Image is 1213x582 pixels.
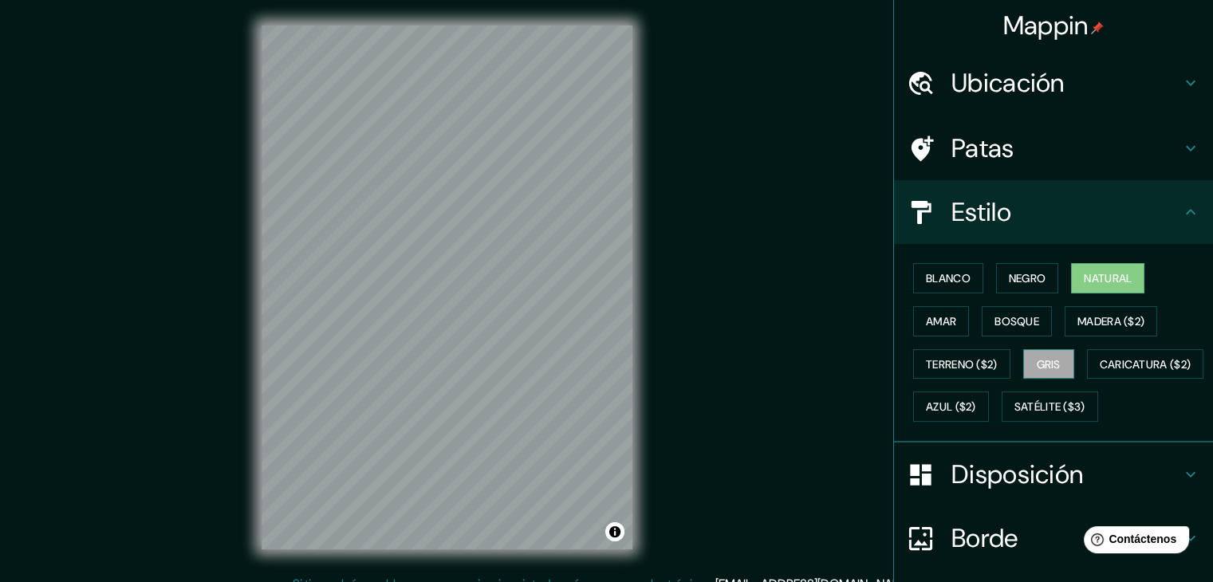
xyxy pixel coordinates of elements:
[951,458,1083,491] font: Disposición
[1023,349,1074,379] button: Gris
[1002,391,1098,422] button: Satélite ($3)
[913,306,969,336] button: Amar
[926,314,956,328] font: Amar
[913,391,989,422] button: Azul ($2)
[913,349,1010,379] button: Terreno ($2)
[894,51,1213,115] div: Ubicación
[951,132,1014,165] font: Patas
[994,314,1039,328] font: Bosque
[1009,271,1046,285] font: Negro
[951,195,1011,229] font: Estilo
[605,522,624,541] button: Activar o desactivar atribución
[262,26,632,549] canvas: Mapa
[1087,349,1204,379] button: Caricatura ($2)
[894,180,1213,244] div: Estilo
[982,306,1052,336] button: Bosque
[951,66,1065,100] font: Ubicación
[894,506,1213,570] div: Borde
[926,271,971,285] font: Blanco
[1037,357,1061,372] font: Gris
[1014,400,1085,415] font: Satélite ($3)
[926,400,976,415] font: Azul ($2)
[1091,22,1104,34] img: pin-icon.png
[996,263,1059,293] button: Negro
[1077,314,1144,328] font: Madera ($2)
[894,442,1213,506] div: Disposición
[1100,357,1191,372] font: Caricatura ($2)
[1084,271,1132,285] font: Natural
[913,263,983,293] button: Blanco
[1065,306,1157,336] button: Madera ($2)
[1003,9,1089,42] font: Mappin
[926,357,998,372] font: Terreno ($2)
[1071,263,1144,293] button: Natural
[951,521,1018,555] font: Borde
[1071,520,1195,564] iframe: Lanzador de widgets de ayuda
[894,116,1213,180] div: Patas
